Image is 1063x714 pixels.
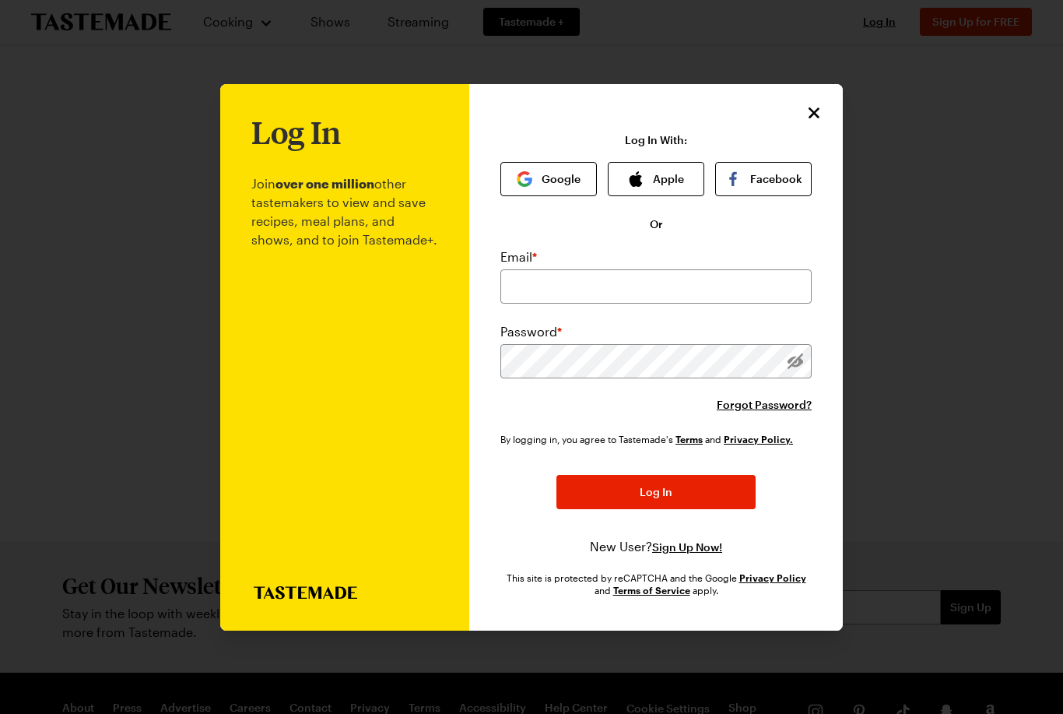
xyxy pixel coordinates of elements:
button: Forgot Password? [717,397,812,413]
a: Tastemade Terms of Service [675,432,703,445]
div: This site is protected by reCAPTCHA and the Google and apply. [500,572,812,596]
span: New User? [590,539,652,554]
a: Tastemade Privacy Policy [724,432,793,445]
div: By logging in, you agree to Tastemade's and [500,431,799,447]
button: Close [804,103,824,123]
a: Google Terms of Service [613,583,690,596]
button: Apple [608,162,704,196]
p: Join other tastemakers to view and save recipes, meal plans, and shows, and to join Tastemade+. [251,149,438,586]
h1: Log In [251,115,341,149]
b: over one million [275,176,374,191]
button: Google [500,162,597,196]
label: Email [500,248,537,266]
button: Facebook [715,162,812,196]
button: Log In [556,475,756,509]
span: Log In [640,484,672,500]
p: Log In With: [625,134,687,146]
span: Or [650,216,663,232]
a: Google Privacy Policy [739,571,806,584]
label: Password [500,322,562,341]
button: Sign Up Now! [652,540,722,555]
